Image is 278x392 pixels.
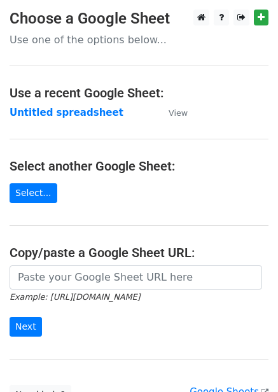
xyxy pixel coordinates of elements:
input: Paste your Google Sheet URL here [10,265,262,290]
h4: Copy/paste a Google Sheet URL: [10,245,268,260]
h4: Use a recent Google Sheet: [10,85,268,101]
a: Untitled spreadsheet [10,107,123,118]
input: Next [10,317,42,337]
h4: Select another Google Sheet: [10,158,268,174]
p: Use one of the options below... [10,33,268,46]
a: View [156,107,188,118]
h3: Choose a Google Sheet [10,10,268,28]
small: View [169,108,188,118]
small: Example: [URL][DOMAIN_NAME] [10,292,140,302]
a: Select... [10,183,57,203]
